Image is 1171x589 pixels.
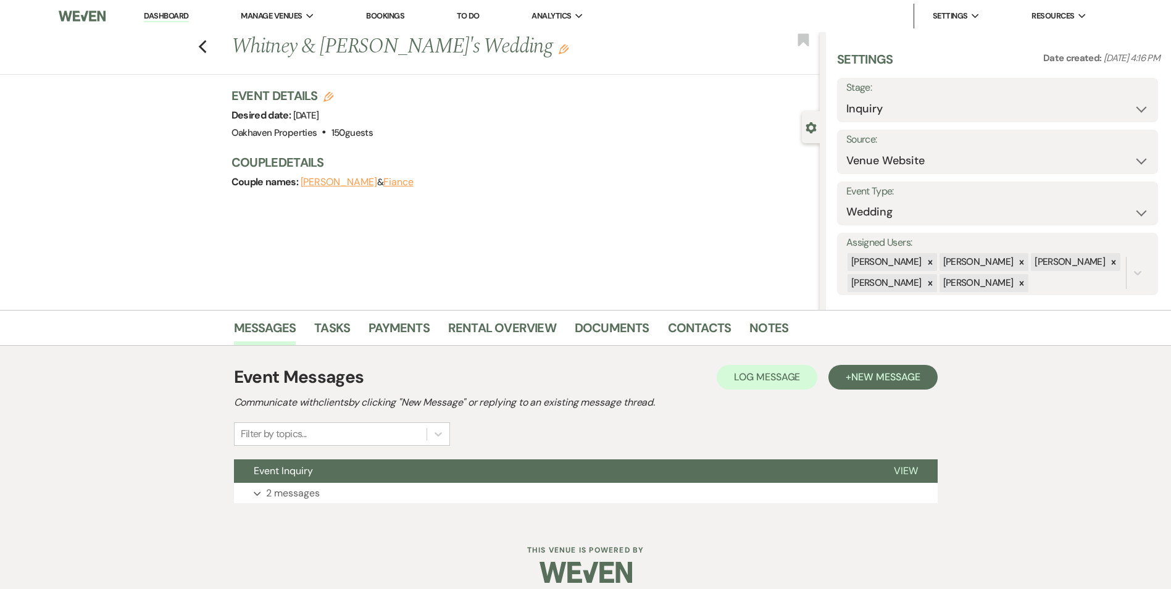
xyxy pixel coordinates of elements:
[59,3,106,29] img: Weven Logo
[266,485,320,501] p: 2 messages
[1031,10,1074,22] span: Resources
[940,253,1015,271] div: [PERSON_NAME]
[668,318,731,345] a: Contacts
[846,183,1149,201] label: Event Type:
[940,274,1015,292] div: [PERSON_NAME]
[559,43,569,54] button: Edit
[1104,52,1160,64] span: [DATE] 4:16 PM
[457,10,480,21] a: To Do
[851,370,920,383] span: New Message
[448,318,556,345] a: Rental Overview
[837,51,893,78] h3: Settings
[231,175,301,188] span: Couple names:
[314,318,350,345] a: Tasks
[234,483,938,504] button: 2 messages
[383,177,414,187] button: Fiance
[231,109,293,122] span: Desired date:
[234,364,364,390] h1: Event Messages
[894,464,918,477] span: View
[231,32,698,62] h1: Whitney & [PERSON_NAME]'s Wedding
[848,274,923,292] div: [PERSON_NAME]
[369,318,430,345] a: Payments
[734,370,800,383] span: Log Message
[848,253,923,271] div: [PERSON_NAME]
[254,464,313,477] span: Event Inquiry
[846,131,1149,149] label: Source:
[241,427,307,441] div: Filter by topics...
[806,121,817,133] button: Close lead details
[144,10,188,22] a: Dashboard
[717,365,817,390] button: Log Message
[531,10,571,22] span: Analytics
[301,176,414,188] span: &
[874,459,938,483] button: View
[231,127,317,139] span: Oakhaven Properties
[301,177,377,187] button: [PERSON_NAME]
[1031,253,1107,271] div: [PERSON_NAME]
[1043,52,1104,64] span: Date created:
[231,87,373,104] h3: Event Details
[234,318,296,345] a: Messages
[749,318,788,345] a: Notes
[933,10,968,22] span: Settings
[331,127,373,139] span: 150 guests
[293,109,319,122] span: [DATE]
[366,10,404,21] a: Bookings
[231,154,807,171] h3: Couple Details
[575,318,649,345] a: Documents
[241,10,302,22] span: Manage Venues
[846,234,1149,252] label: Assigned Users:
[234,459,874,483] button: Event Inquiry
[846,79,1149,97] label: Stage:
[234,395,938,410] h2: Communicate with clients by clicking "New Message" or replying to an existing message thread.
[828,365,937,390] button: +New Message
